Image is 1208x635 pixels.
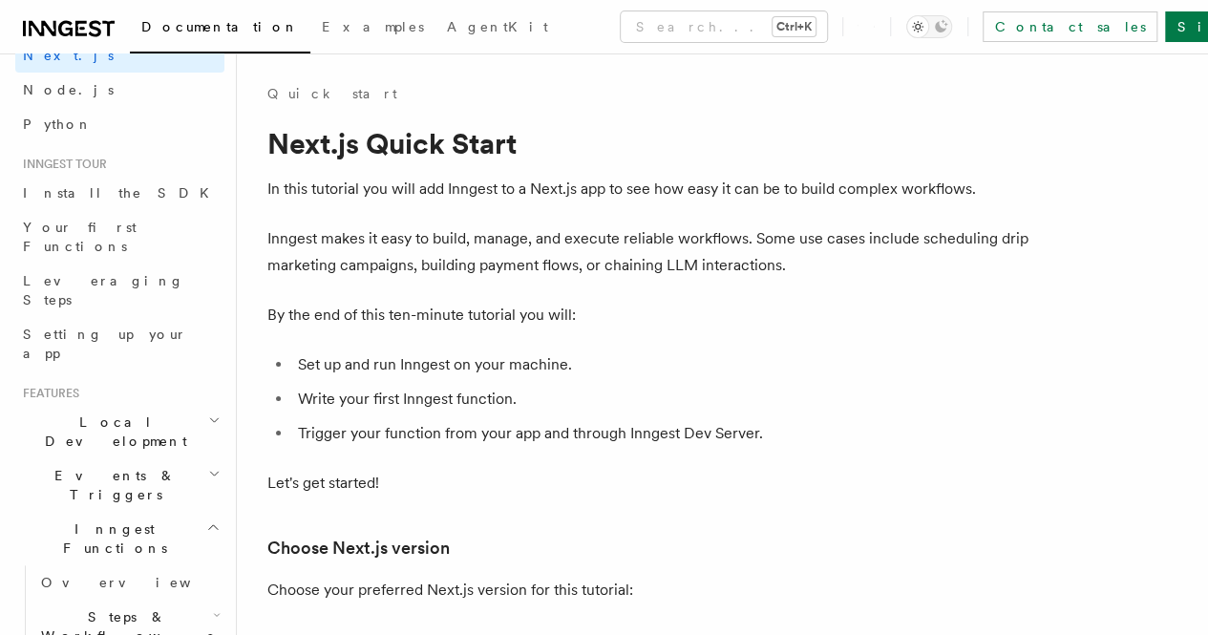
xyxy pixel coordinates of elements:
[23,48,114,63] span: Next.js
[23,185,221,201] span: Install the SDK
[310,6,435,52] a: Examples
[292,420,1031,447] li: Trigger your function from your app and through Inngest Dev Server.
[23,116,93,132] span: Python
[267,225,1031,279] p: Inngest makes it easy to build, manage, and execute reliable workflows. Some use cases include sc...
[15,107,224,141] a: Python
[267,302,1031,328] p: By the end of this ten-minute tutorial you will:
[33,565,224,600] a: Overview
[15,512,224,565] button: Inngest Functions
[773,17,816,36] kbd: Ctrl+K
[267,126,1031,160] h1: Next.js Quick Start
[15,210,224,264] a: Your first Functions
[15,38,224,73] a: Next.js
[15,73,224,107] a: Node.js
[15,264,224,317] a: Leveraging Steps
[292,386,1031,413] li: Write your first Inngest function.
[23,327,187,361] span: Setting up your app
[15,466,208,504] span: Events & Triggers
[15,405,224,458] button: Local Development
[15,176,224,210] a: Install the SDK
[15,519,206,558] span: Inngest Functions
[41,575,238,590] span: Overview
[322,19,424,34] span: Examples
[621,11,827,42] button: Search...Ctrl+K
[292,351,1031,378] li: Set up and run Inngest on your machine.
[15,386,79,401] span: Features
[23,82,114,97] span: Node.js
[906,15,952,38] button: Toggle dark mode
[983,11,1157,42] a: Contact sales
[267,577,1031,603] p: Choose your preferred Next.js version for this tutorial:
[15,157,107,172] span: Inngest tour
[15,458,224,512] button: Events & Triggers
[447,19,548,34] span: AgentKit
[23,273,184,307] span: Leveraging Steps
[267,84,397,103] a: Quick start
[130,6,310,53] a: Documentation
[23,220,137,254] span: Your first Functions
[141,19,299,34] span: Documentation
[267,535,450,561] a: Choose Next.js version
[435,6,560,52] a: AgentKit
[267,470,1031,497] p: Let's get started!
[15,317,224,370] a: Setting up your app
[267,176,1031,202] p: In this tutorial you will add Inngest to a Next.js app to see how easy it can be to build complex...
[15,413,208,451] span: Local Development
